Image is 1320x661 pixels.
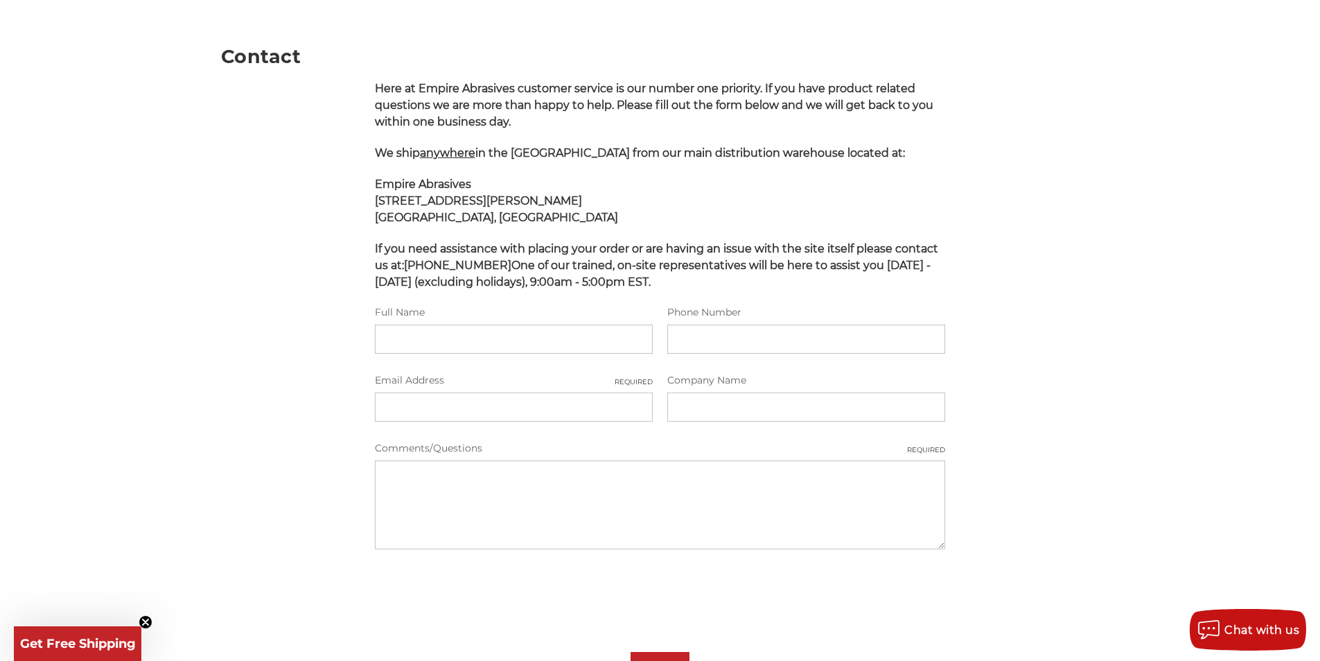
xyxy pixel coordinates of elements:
[375,373,653,388] label: Email Address
[221,47,1099,66] h1: Contact
[420,146,475,160] span: anywhere
[615,377,653,387] small: Required
[375,441,946,456] label: Comments/Questions
[404,259,511,272] strong: [PHONE_NUMBER]
[907,445,945,455] small: Required
[375,305,653,320] label: Full Name
[1224,624,1299,637] span: Chat with us
[20,636,136,651] span: Get Free Shipping
[375,82,933,128] span: Here at Empire Abrasives customer service is our number one priority. If you have product related...
[375,242,938,289] span: If you need assistance with placing your order or are having an issue with the site itself please...
[667,373,945,388] label: Company Name
[375,146,905,160] span: We ship in the [GEOGRAPHIC_DATA] from our main distribution warehouse located at:
[139,615,152,629] button: Close teaser
[14,626,141,661] div: Get Free ShippingClose teaser
[1190,609,1306,651] button: Chat with us
[375,569,586,623] iframe: reCAPTCHA
[375,178,471,191] span: Empire Abrasives
[375,194,618,224] strong: [STREET_ADDRESS][PERSON_NAME] [GEOGRAPHIC_DATA], [GEOGRAPHIC_DATA]
[667,305,945,320] label: Phone Number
